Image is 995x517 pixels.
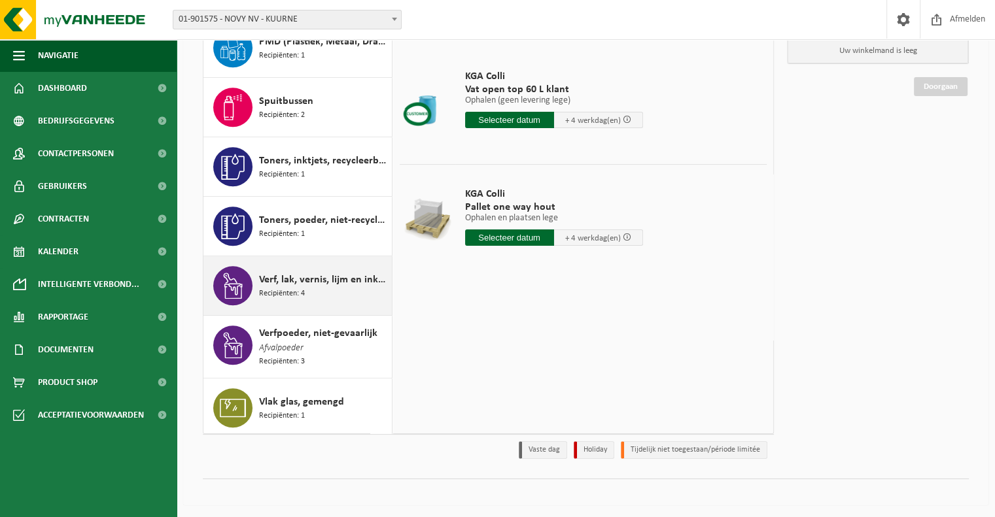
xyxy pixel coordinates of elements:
[38,268,139,301] span: Intelligente verbond...
[465,96,643,105] p: Ophalen (geen levering lege)
[203,256,393,316] button: Verf, lak, vernis, lijm en inkt, industrieel in kleinverpakking Recipiënten: 4
[38,72,87,105] span: Dashboard
[259,93,313,109] span: Spuitbussen
[565,116,621,125] span: + 4 werkdag(en)
[465,83,643,96] span: Vat open top 60 L klant
[465,188,643,201] span: KGA Colli
[519,441,567,459] li: Vaste dag
[259,325,377,341] span: Verfpoeder, niet-gevaarlijk
[203,378,393,437] button: Vlak glas, gemengd Recipiënten: 1
[259,288,305,300] span: Recipiënten: 4
[465,112,554,128] input: Selecteer datum
[38,399,144,431] span: Acceptatievoorwaarden
[38,203,89,235] span: Contracten
[38,39,79,72] span: Navigatie
[259,169,305,181] span: Recipiënten: 1
[38,333,94,366] span: Documenten
[788,39,968,63] p: Uw winkelmand is leeg
[259,394,344,410] span: Vlak glas, gemengd
[203,197,393,256] button: Toners, poeder, niet-recycleerbaar, niet gevaarlijk Recipiënten: 1
[465,201,643,214] span: Pallet one way hout
[259,50,305,62] span: Recipiënten: 1
[173,10,401,29] span: 01-901575 - NOVY NV - KUURNE
[465,229,554,246] input: Selecteer datum
[259,153,389,169] span: Toners, inktjets, recycleerbaar, gevaarlijk
[914,77,968,96] a: Doorgaan
[621,441,767,459] li: Tijdelijk niet toegestaan/période limitée
[465,214,643,223] p: Ophalen en plaatsen lege
[565,234,621,242] span: + 4 werkdag(en)
[38,366,97,399] span: Product Shop
[259,34,389,50] span: PMD (Plastiek, Metaal, Drankkartons) (bedrijven)
[203,316,393,378] button: Verfpoeder, niet-gevaarlijk Afvalpoeder Recipiënten: 3
[173,10,402,29] span: 01-901575 - NOVY NV - KUURNE
[38,301,88,333] span: Rapportage
[259,272,389,288] span: Verf, lak, vernis, lijm en inkt, industrieel in kleinverpakking
[259,356,305,368] span: Recipiënten: 3
[465,70,643,83] span: KGA Colli
[203,18,393,78] button: PMD (Plastiek, Metaal, Drankkartons) (bedrijven) Recipiënten: 1
[38,105,114,137] span: Bedrijfsgegevens
[259,410,305,422] span: Recipiënten: 1
[259,228,305,241] span: Recipiënten: 1
[574,441,614,459] li: Holiday
[38,170,87,203] span: Gebruikers
[259,341,304,356] span: Afvalpoeder
[203,137,393,197] button: Toners, inktjets, recycleerbaar, gevaarlijk Recipiënten: 1
[203,78,393,137] button: Spuitbussen Recipiënten: 2
[38,235,79,268] span: Kalender
[259,212,389,228] span: Toners, poeder, niet-recycleerbaar, niet gevaarlijk
[38,137,114,170] span: Contactpersonen
[259,109,305,122] span: Recipiënten: 2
